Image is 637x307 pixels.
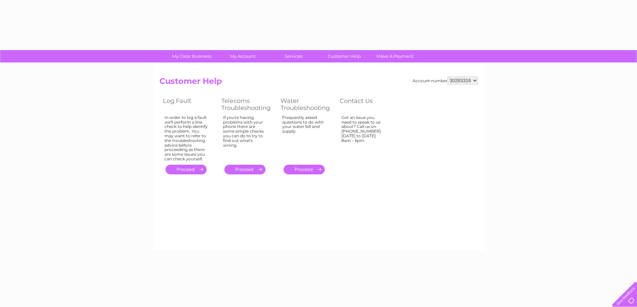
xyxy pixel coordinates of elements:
a: Customer Help [317,50,372,62]
a: . [166,165,207,174]
th: Log Fault [160,96,218,113]
th: Contact Us [336,96,395,113]
a: . [284,165,325,174]
div: Account number [413,76,478,85]
div: In order to log a fault we'll perform a line check to help identify the problem. You may want to ... [165,115,208,161]
div: If you're having problems with your phone there are some simple checks you can do to try to find ... [223,115,267,159]
h2: Customer Help [160,76,478,89]
th: Water Troubleshooting [277,96,336,113]
a: . [224,165,266,174]
th: Telecoms Troubleshooting [218,96,277,113]
a: Make A Payment [367,50,423,62]
a: My Clear Business [164,50,219,62]
div: Frequently asked questions to do with your water bill and supply. [282,115,326,159]
a: Services [266,50,321,62]
div: Got an issue you need to speak to us about? Call us on [PHONE_NUMBER] [DATE] to [DATE] 8am – 6pm. [341,115,385,159]
a: My Account [215,50,270,62]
